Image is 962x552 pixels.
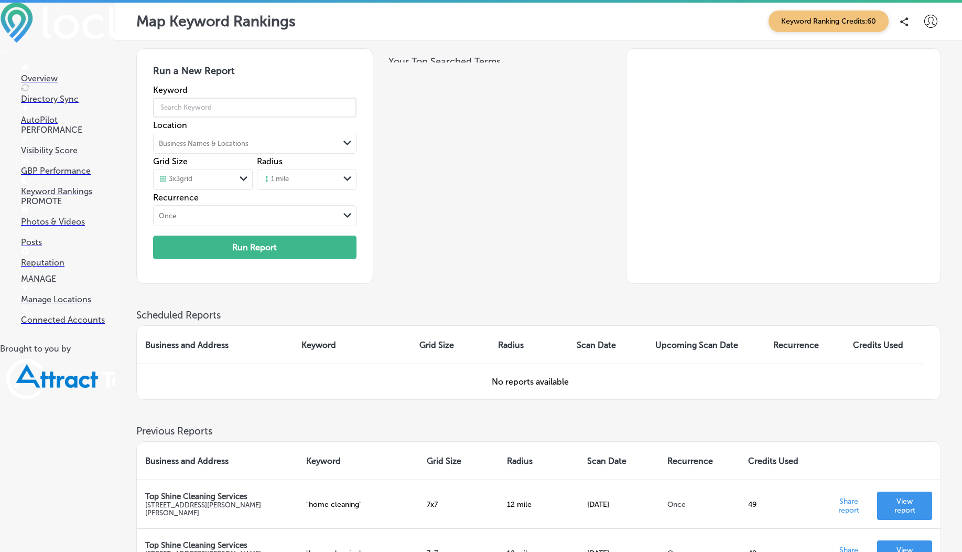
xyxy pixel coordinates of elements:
[145,540,289,550] p: Top Shine Cleaning Services
[21,196,115,206] p: PROMOTE
[21,227,115,247] a: Posts
[21,284,115,304] a: Manage Locations
[769,10,889,32] span: Keyword Ranking Credits: 60
[136,425,941,437] h3: Previous Reports
[21,84,115,104] a: Directory Sync
[21,105,115,125] a: AutoPilot
[21,63,115,83] a: Overview
[579,442,659,480] th: Scan Date
[137,326,293,364] th: Business and Address
[499,442,579,480] th: Radius
[145,501,289,517] p: [STREET_ADDRESS][PERSON_NAME][PERSON_NAME]
[21,125,115,135] p: PERFORMANCE
[21,294,115,304] p: Manage Locations
[137,364,924,399] td: No reports available
[159,211,176,219] div: Once
[21,115,115,125] p: AutoPilot
[418,442,499,480] th: Grid Size
[153,236,356,259] button: Run Report
[877,492,932,520] a: View report
[153,193,356,203] label: Recurrence
[845,326,924,364] th: Credits Used
[21,305,115,325] a: Connected Accounts
[298,442,418,480] th: Keyword
[257,156,283,166] label: Radius
[21,274,115,284] p: MANAGE
[21,156,115,176] a: GBP Performance
[159,139,248,147] div: Business Names & Locations
[828,494,869,515] p: Share report
[21,135,115,155] a: Visibility Score
[411,326,490,364] th: Grid Size
[21,145,115,155] p: Visibility Score
[388,56,605,67] h3: Your Top Searched Terms
[136,309,941,321] h3: Scheduled Reports
[885,497,924,515] p: View report
[21,73,115,83] p: Overview
[765,326,845,364] th: Recurrence
[21,166,115,176] p: GBP Performance
[153,93,356,122] input: Search Keyword
[21,315,115,325] p: Connected Accounts
[137,442,298,480] th: Business and Address
[21,207,115,227] a: Photos & Videos
[499,480,579,528] td: 12 mile
[153,65,356,85] h3: Run a New Report
[159,175,192,184] div: 3 x 3 grid
[740,442,820,480] th: Credits Used
[21,258,115,268] p: Reputation
[136,13,296,30] p: Map Keyword Rankings
[21,217,115,227] p: Photos & Videos
[659,442,739,480] th: Recurrence
[418,480,499,528] td: 7 x 7
[21,176,115,196] a: Keyword Rankings
[667,500,731,509] p: Once
[153,85,356,95] label: Keyword
[490,326,568,364] th: Radius
[153,120,356,130] label: Location
[21,94,115,104] p: Directory Sync
[21,186,115,196] p: Keyword Rankings
[263,175,289,184] div: 1 mile
[153,156,188,166] label: Grid Size
[145,492,289,501] p: Top Shine Cleaning Services
[293,326,411,364] th: Keyword
[306,500,410,509] p: " home cleaning "
[579,480,659,528] td: [DATE]
[568,326,647,364] th: Scan Date
[740,480,820,528] td: 49
[647,326,765,364] th: Upcoming Scan Date
[21,248,115,268] a: Reputation
[21,237,115,247] p: Posts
